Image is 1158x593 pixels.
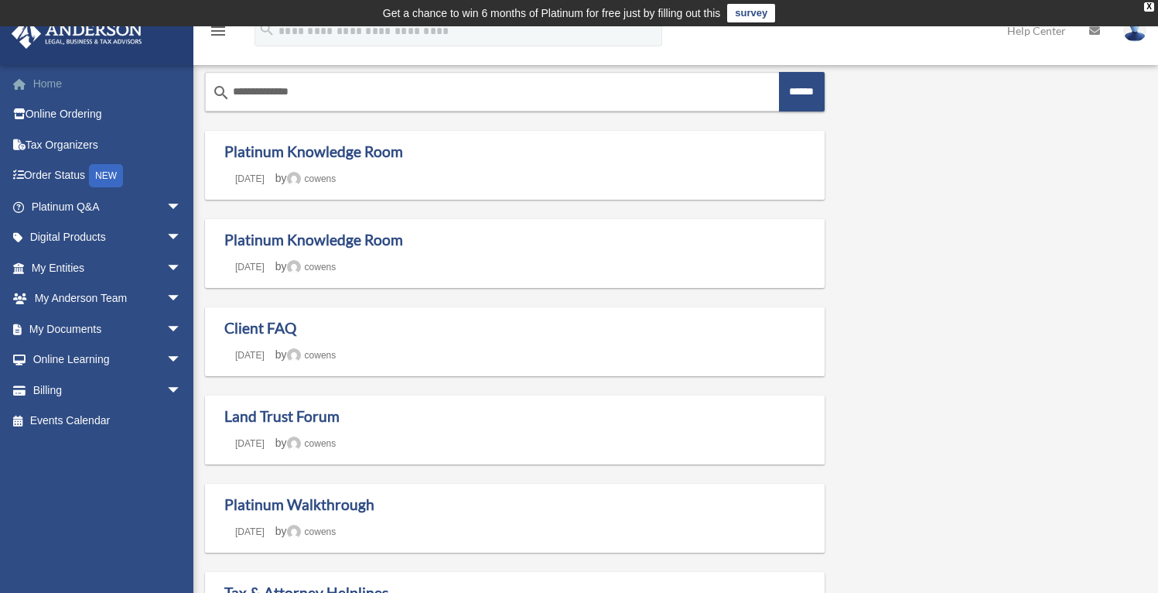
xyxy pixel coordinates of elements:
a: cowens [287,438,336,449]
span: by [275,437,336,449]
a: Land Trust Forum [224,407,340,425]
div: NEW [89,164,123,187]
a: [DATE] [224,262,275,273]
img: User Pic [1123,19,1146,42]
a: [DATE] [224,173,275,184]
a: cowens [287,173,336,184]
a: Billingarrow_drop_down [11,375,205,406]
a: Platinum Walkthrough [224,495,374,513]
a: My Anderson Teamarrow_drop_down [11,283,205,314]
span: arrow_drop_down [166,252,197,284]
span: by [275,260,336,273]
a: My Entitiesarrow_drop_down [11,252,205,283]
img: Anderson Advisors Platinum Portal [7,19,147,49]
i: menu [209,22,227,40]
span: arrow_drop_down [166,375,197,406]
span: arrow_drop_down [166,222,197,254]
i: search [212,84,231,102]
a: Client FAQ [224,319,296,337]
a: survey [727,4,775,22]
span: by [275,172,336,184]
span: arrow_drop_down [166,283,197,315]
a: Order StatusNEW [11,160,205,192]
a: Online Learningarrow_drop_down [11,344,205,375]
a: Digital Productsarrow_drop_down [11,222,205,253]
a: Platinum Knowledge Room [224,231,403,249]
a: cowens [287,350,336,361]
a: Events Calendar [11,406,205,437]
a: Online Ordering [11,99,205,130]
span: arrow_drop_down [166,191,197,223]
span: arrow_drop_down [166,344,197,376]
a: Home [11,68,205,99]
a: menu [209,27,227,40]
div: close [1144,2,1154,12]
a: [DATE] [224,526,275,537]
a: cowens [287,526,336,537]
div: Get a chance to win 6 months of Platinum for free just by filling out this [383,4,721,22]
a: [DATE] [224,350,275,361]
a: Platinum Knowledge Room [224,142,403,160]
a: My Documentsarrow_drop_down [11,314,205,344]
span: by [275,525,336,537]
a: [DATE] [224,438,275,449]
a: Platinum Q&Aarrow_drop_down [11,191,205,222]
span: by [275,348,336,361]
a: Tax Organizers [11,129,205,160]
span: arrow_drop_down [166,314,197,345]
a: cowens [287,262,336,273]
i: search [258,21,275,38]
